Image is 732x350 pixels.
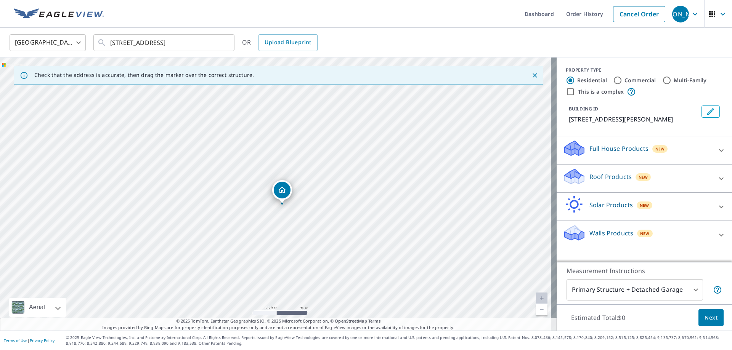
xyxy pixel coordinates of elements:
div: OR [242,34,318,51]
span: New [639,174,648,180]
div: Full House ProductsNew [563,139,726,161]
div: Roof ProductsNew [563,168,726,189]
p: © 2025 Eagle View Technologies, Inc. and Pictometry International Corp. All Rights Reserved. Repo... [66,335,728,346]
p: Walls Products [589,229,633,238]
div: [PERSON_NAME] [672,6,689,22]
a: Current Level 20, Zoom In Disabled [536,292,547,304]
div: Walls ProductsNew [563,224,726,246]
span: New [655,146,665,152]
span: New [640,230,650,237]
a: Cancel Order [613,6,665,22]
button: Next [698,309,724,326]
p: Estimated Total: $0 [565,309,631,326]
a: Upload Blueprint [258,34,317,51]
label: Multi-Family [674,77,707,84]
a: Current Level 20, Zoom Out [536,304,547,315]
span: Next [705,313,718,323]
a: Terms of Use [4,338,27,343]
label: This is a complex [578,88,624,96]
p: [STREET_ADDRESS][PERSON_NAME] [569,115,698,124]
p: Solar Products [589,200,633,209]
div: Aerial [9,298,66,317]
p: BUILDING ID [569,105,598,112]
span: © 2025 TomTom, Earthstar Geographics SIO, © 2025 Microsoft Corporation, © [176,318,381,324]
div: Dropped pin, building 1, Residential property, 9988 Dusty Ln Lucerne Valley, CA 92356 [272,180,292,204]
p: Check that the address is accurate, then drag the marker over the correct structure. [34,72,254,78]
a: Terms [368,318,381,324]
a: Privacy Policy [30,338,55,343]
input: Search by address or latitude-longitude [110,32,219,53]
p: | [4,338,55,343]
p: Measurement Instructions [567,266,722,275]
div: Solar ProductsNew [563,196,726,217]
button: Edit building 1 [701,105,720,118]
span: Upload Blueprint [265,38,311,47]
span: New [640,202,649,208]
button: Close [530,70,540,80]
div: PROPERTY TYPE [566,67,723,74]
a: OpenStreetMap [335,318,367,324]
div: Primary Structure + Detached Garage [567,279,703,300]
div: [GEOGRAPHIC_DATA] [10,32,86,53]
p: Roof Products [589,172,632,181]
label: Residential [577,77,607,84]
img: EV Logo [14,8,104,20]
span: Your report will include the primary structure and a detached garage if one exists. [713,285,722,294]
p: Full House Products [589,144,649,153]
label: Commercial [624,77,656,84]
div: Aerial [27,298,47,317]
